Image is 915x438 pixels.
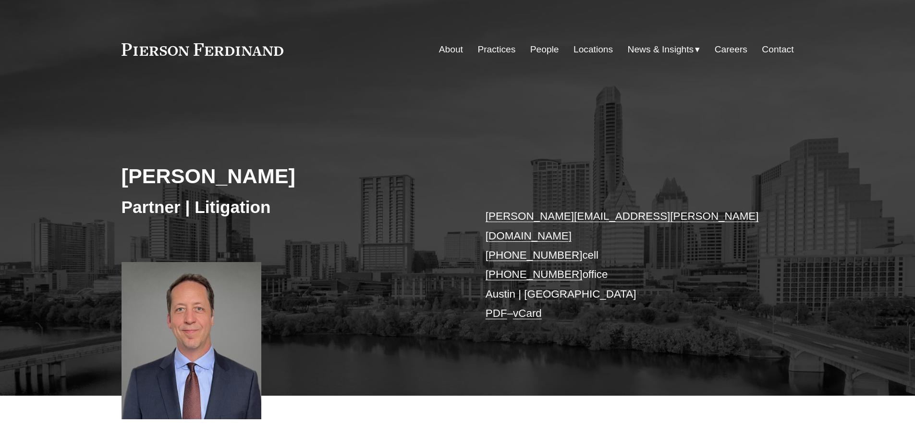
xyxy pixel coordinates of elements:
[486,307,507,319] a: PDF
[486,268,583,280] a: [PHONE_NUMBER]
[486,207,766,323] p: cell office Austin | [GEOGRAPHIC_DATA] –
[122,197,458,218] h3: Partner | Litigation
[486,249,583,261] a: [PHONE_NUMBER]
[715,40,747,59] a: Careers
[573,40,613,59] a: Locations
[628,40,700,59] a: folder dropdown
[530,40,559,59] a: People
[439,40,463,59] a: About
[486,210,759,241] a: [PERSON_NAME][EMAIL_ADDRESS][PERSON_NAME][DOMAIN_NAME]
[762,40,793,59] a: Contact
[513,307,542,319] a: vCard
[628,41,694,58] span: News & Insights
[122,163,458,188] h2: [PERSON_NAME]
[477,40,515,59] a: Practices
